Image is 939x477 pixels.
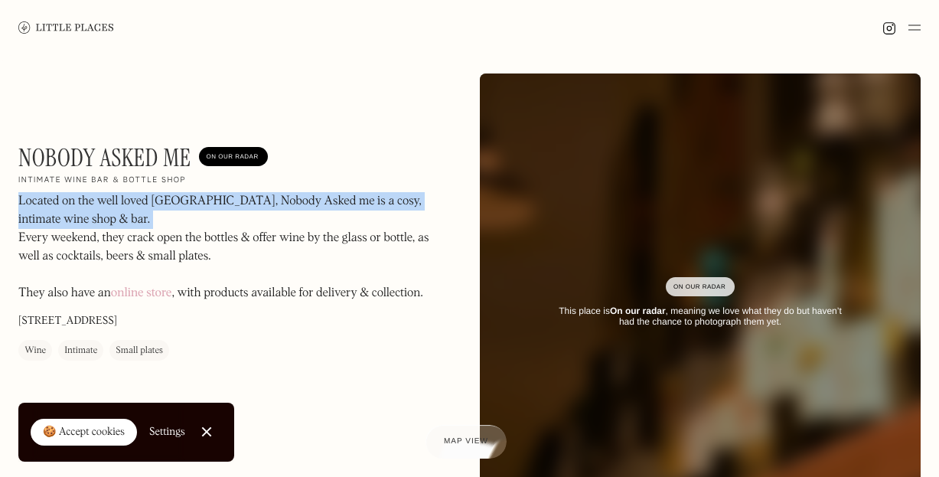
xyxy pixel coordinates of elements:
[191,417,222,447] a: Close Cookie Popup
[610,305,666,316] strong: On our radar
[444,437,488,446] span: Map view
[18,175,186,186] h2: Intimate wine bar & bottle shop
[149,415,185,449] a: Settings
[116,343,163,358] div: Small plates
[207,149,260,165] div: On Our Radar
[111,287,172,299] a: online store
[149,426,185,437] div: Settings
[31,419,137,446] a: 🍪 Accept cookies
[24,343,46,358] div: Wine
[43,425,125,440] div: 🍪 Accept cookies
[425,425,507,459] a: Map view
[64,343,97,358] div: Intimate
[18,313,117,329] p: [STREET_ADDRESS]
[18,143,191,172] h1: Nobody Asked Me
[673,279,727,295] div: On Our Radar
[18,192,432,302] p: Located on the well loved [GEOGRAPHIC_DATA], Nobody Asked me is a cosy, intimate wine shop & bar....
[550,305,850,328] div: This place is , meaning we love what they do but haven’t had the chance to photograph them yet.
